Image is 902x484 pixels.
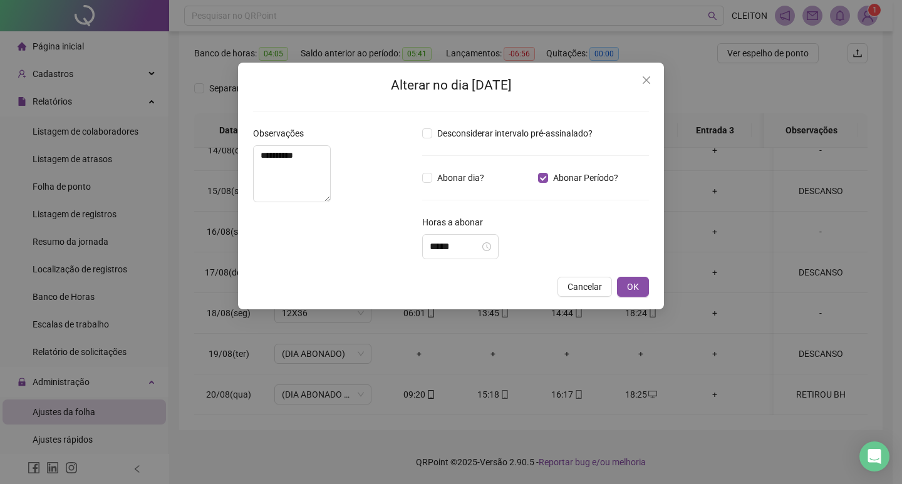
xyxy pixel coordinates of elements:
button: OK [617,277,649,297]
button: Cancelar [557,277,612,297]
span: Desconsiderar intervalo pré-assinalado? [432,126,598,140]
span: Abonar dia? [432,171,489,185]
span: Cancelar [568,280,602,294]
label: Observações [253,126,312,140]
span: close [641,75,651,85]
span: OK [627,280,639,294]
button: Close [636,70,656,90]
label: Horas a abonar [422,215,491,229]
h2: Alterar no dia [DATE] [253,75,649,96]
span: Abonar Período? [548,171,623,185]
div: Open Intercom Messenger [859,441,889,471]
